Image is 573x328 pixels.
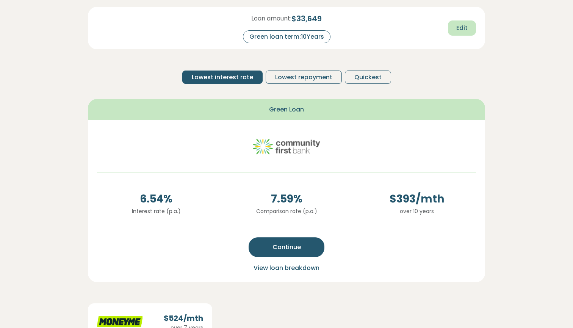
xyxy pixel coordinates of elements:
[164,312,203,324] div: $ 524 /mth
[227,191,346,207] span: 7.59 %
[243,30,330,43] div: Green loan term: 10 Years
[192,73,253,82] span: Lowest interest rate
[275,73,332,82] span: Lowest repayment
[254,264,319,272] span: View loan breakdown
[251,263,322,273] button: View loan breakdown
[97,207,215,215] p: Interest rate (p.a.)
[345,71,391,84] button: Quickest
[456,24,468,33] span: Edit
[448,20,476,36] button: Edit
[266,71,342,84] button: Lowest repayment
[251,14,291,23] span: Loan amount:
[182,71,263,84] button: Lowest interest rate
[354,73,382,82] span: Quickest
[272,243,301,252] span: Continue
[358,191,476,207] span: $ 393 /mth
[227,207,346,215] p: Comparison rate (p.a.)
[249,237,324,257] button: Continue
[252,129,321,163] img: community-first logo
[291,13,322,24] span: $ 33,649
[97,191,215,207] span: 6.54 %
[358,207,476,215] p: over 10 years
[269,105,304,114] span: Green Loan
